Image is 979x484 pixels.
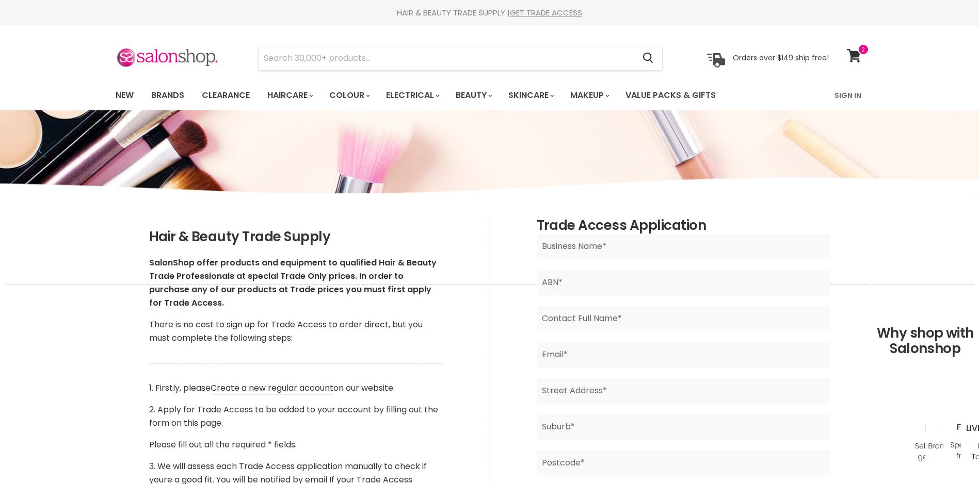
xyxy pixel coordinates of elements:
[733,53,829,62] p: Orders over $149 ship free!
[108,85,141,106] a: New
[149,403,443,430] p: 2. Apply for Trade Access to be added to your account by filling out the form on this page.
[563,85,616,106] a: Makeup
[149,318,443,345] p: There is no cost to sign up for Trade Access to order direct, but you must complete the following...
[103,8,877,18] div: HAIR & BEAUTY TRADE SUPPLY |
[260,85,319,106] a: Haircare
[149,256,443,310] p: SalonShop offer products and equipment to qualified Hair & Beauty Trade Professionals at special ...
[149,438,443,452] p: Please fill out all the required * fields.
[194,85,258,106] a: Clearance
[259,46,635,70] input: Search
[537,218,830,233] h2: Trade Access Application
[258,46,663,71] form: Product
[5,284,974,372] h2: Why shop with Salonshop
[501,85,560,106] a: Skincare
[635,46,662,70] button: Search
[149,381,443,395] p: 1. Firstly, please on our website.
[108,80,776,110] ul: Main menu
[618,85,724,106] a: Value Packs & Gifts
[448,85,499,106] a: Beauty
[149,229,443,245] h2: Hair & Beauty Trade Supply
[322,85,376,106] a: Colour
[828,85,868,106] a: Sign In
[211,382,333,394] a: Create a new regular account
[143,85,192,106] a: Brands
[103,80,877,110] nav: Main
[378,85,446,106] a: Electrical
[510,7,582,18] a: GET TRADE ACCESS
